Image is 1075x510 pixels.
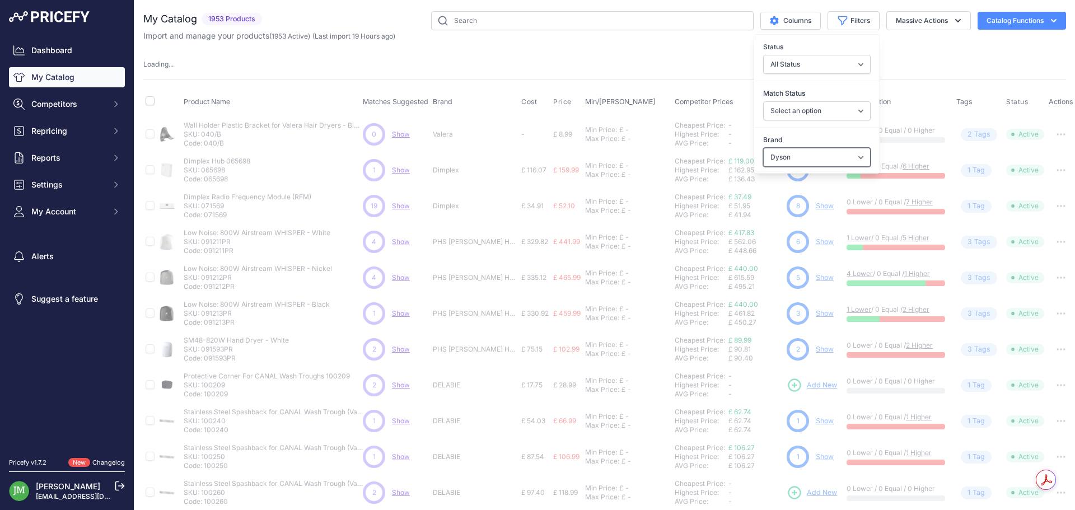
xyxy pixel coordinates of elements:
a: 1 Higher [904,269,930,278]
a: 4 Lower [847,269,873,278]
p: Code: 091211PR [184,246,330,255]
span: Competitor Prices [675,97,733,106]
div: Highest Price: [675,381,728,390]
span: - [728,130,732,138]
a: 1953 Active [272,32,308,40]
a: Show [816,273,834,282]
a: Show [816,237,834,246]
div: - [625,278,631,287]
span: £ 329.82 [521,237,548,246]
span: £ 8.99 [553,130,572,138]
a: 1 Lower [847,233,871,242]
a: [PERSON_NAME] [36,481,100,491]
div: - [625,385,631,394]
div: AVG Price: [675,246,728,255]
div: £ [619,161,623,170]
div: - [623,125,629,134]
div: £ 41.94 [728,210,782,219]
a: 7 Higher [906,198,933,206]
div: £ [619,340,623,349]
div: - [623,376,629,385]
a: Show [392,417,410,425]
div: AVG Price: [675,318,728,327]
a: Show [816,309,834,317]
span: Cost [521,97,537,106]
a: £ 89.99 [728,336,751,344]
p: Low Noise: 800W Airstream WHISPER - Nickel [184,264,332,273]
p: SKU: 091213PR [184,309,330,318]
div: - [625,170,631,179]
span: Active [1006,236,1044,247]
div: - [625,314,631,322]
p: 0 Lower / 0 Equal / 0 Higher [847,126,945,135]
p: SKU: 091211PR [184,237,330,246]
span: £ 75.15 [521,345,543,353]
a: Cheapest Price: [675,408,725,416]
a: Alerts [9,246,125,266]
p: PHS [PERSON_NAME] Hand Dryers [433,273,517,282]
p: PHS [PERSON_NAME] Hand Dryers [433,345,517,354]
span: £ 17.75 [521,381,543,389]
span: s [987,237,990,247]
span: Tag [961,128,997,141]
p: SM48-820W Hand Dryer - White [184,336,289,345]
span: Product Name [184,97,230,106]
span: 1 [373,308,376,319]
span: 3 [796,308,800,319]
button: Columns [760,12,821,30]
a: 1 Lower [847,305,871,314]
a: Show [392,130,410,138]
a: Show [392,452,410,461]
div: - [623,197,629,206]
a: Show [392,166,410,174]
div: Highest Price: [675,273,728,282]
p: Code: 091593PR [184,354,289,363]
a: Add New [787,377,837,393]
button: Settings [9,175,125,195]
span: Active [1006,344,1044,355]
div: Highest Price: [675,166,728,175]
span: Status [1006,97,1029,106]
span: 3 [968,273,972,283]
p: Dimplex [433,166,517,175]
div: Min Price: [585,340,617,349]
div: Max Price: [585,314,619,322]
img: Pricefy Logo [9,11,90,22]
span: 5 [796,273,800,283]
div: £ [621,349,625,358]
a: Cheapest Price: [675,372,725,380]
p: / 0 Equal / [847,162,945,171]
p: / 0 Equal / [847,269,945,278]
p: 0 Lower / 0 Equal / [847,341,945,350]
span: Matches Suggested [363,97,428,106]
p: / 0 Equal / [847,305,945,314]
span: 1 [968,165,970,176]
span: Tag [961,272,997,284]
a: Show [392,309,410,317]
span: 2 [968,129,972,140]
p: PHS [PERSON_NAME] Hand Dryers [433,237,517,246]
a: Show [816,166,834,174]
span: My Account [31,206,105,217]
a: £ 37.49 [728,193,751,201]
span: Show [392,273,410,282]
span: £ 335.12 [521,273,546,282]
p: Code: 071569 [184,210,311,219]
div: £ [621,278,625,287]
div: Highest Price: [675,309,728,318]
div: Min Price: [585,269,617,278]
div: Max Price: [585,385,619,394]
button: Massive Actions [886,11,971,30]
p: SKU: 040/B [184,130,363,139]
a: Cheapest Price: [675,228,725,237]
span: - [728,372,732,380]
span: Actions [1049,97,1073,106]
p: DELABIE [433,381,517,390]
p: Dimplex Radio Frequency Module (RFM) [184,193,311,202]
span: s [987,273,990,283]
div: AVG Price: [675,354,728,363]
div: Max Price: [585,349,619,358]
